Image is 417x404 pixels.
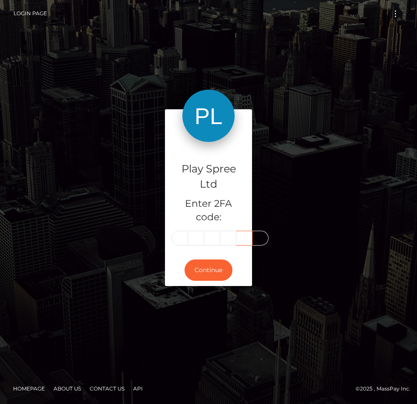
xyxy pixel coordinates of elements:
h4: Play Spree Ltd [172,162,245,192]
a: Homepage [10,382,48,395]
a: Login Page [13,4,47,23]
a: About Us [50,382,84,395]
a: API [130,382,146,395]
img: Play Spree Ltd [182,90,235,142]
button: Continue [185,259,232,281]
a: Contact Us [86,382,128,395]
div: © 2025 , MassPay Inc. [7,384,410,394]
button: Toggle navigation [387,8,404,20]
h5: Enter 2FA code: [172,197,245,224]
